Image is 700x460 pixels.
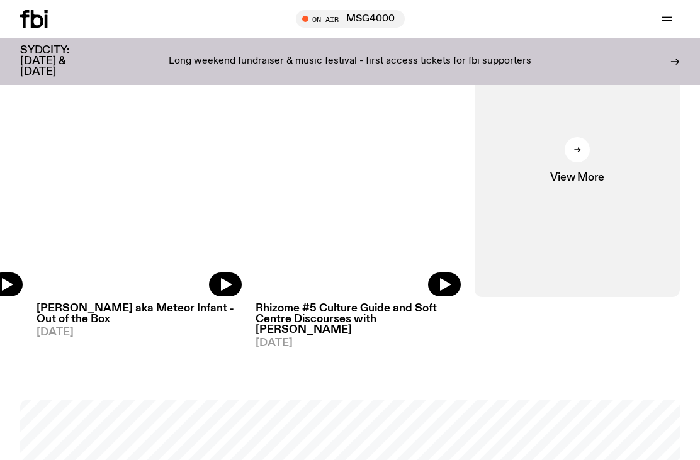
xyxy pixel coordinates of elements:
h3: [PERSON_NAME] aka Meteor Infant - Out of the Box [37,303,242,325]
a: View More [475,24,680,298]
h3: SYDCITY: [DATE] & [DATE] [20,45,101,77]
a: [PERSON_NAME] aka Meteor Infant - Out of the Box[DATE] [37,297,242,338]
span: [DATE] [37,327,242,338]
h3: Rhizome #5 Culture Guide and Soft Centre Discourses with [PERSON_NAME] [256,303,461,335]
a: Rhizome #5 Culture Guide and Soft Centre Discourses with [PERSON_NAME][DATE] [256,297,461,349]
span: View More [550,172,604,183]
span: [DATE] [256,338,461,349]
button: On AirMSG4000 [296,10,405,28]
p: Long weekend fundraiser & music festival - first access tickets for fbi supporters [169,56,531,67]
